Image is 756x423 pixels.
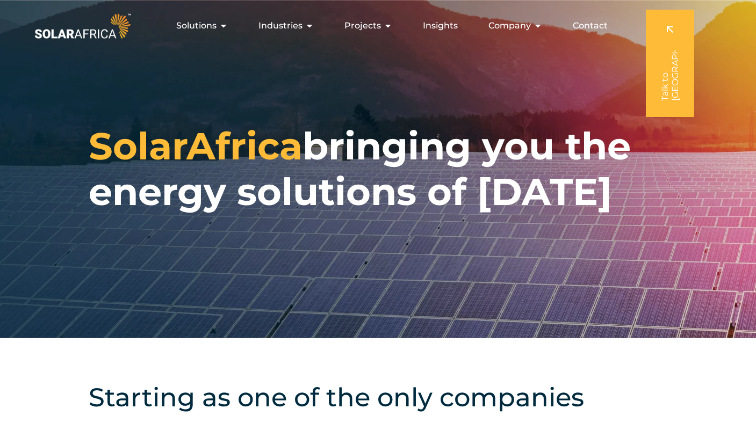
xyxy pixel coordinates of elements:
[133,15,616,37] nav: Menu
[176,19,217,32] span: Solutions
[423,19,458,32] a: Insights
[573,19,608,32] a: Contact
[89,123,667,215] h1: bringing you the energy solutions of [DATE]
[258,19,303,32] span: Industries
[488,19,531,32] span: Company
[133,15,616,37] div: Menu Toggle
[344,19,381,32] span: Projects
[89,123,303,169] span: SolarAfrica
